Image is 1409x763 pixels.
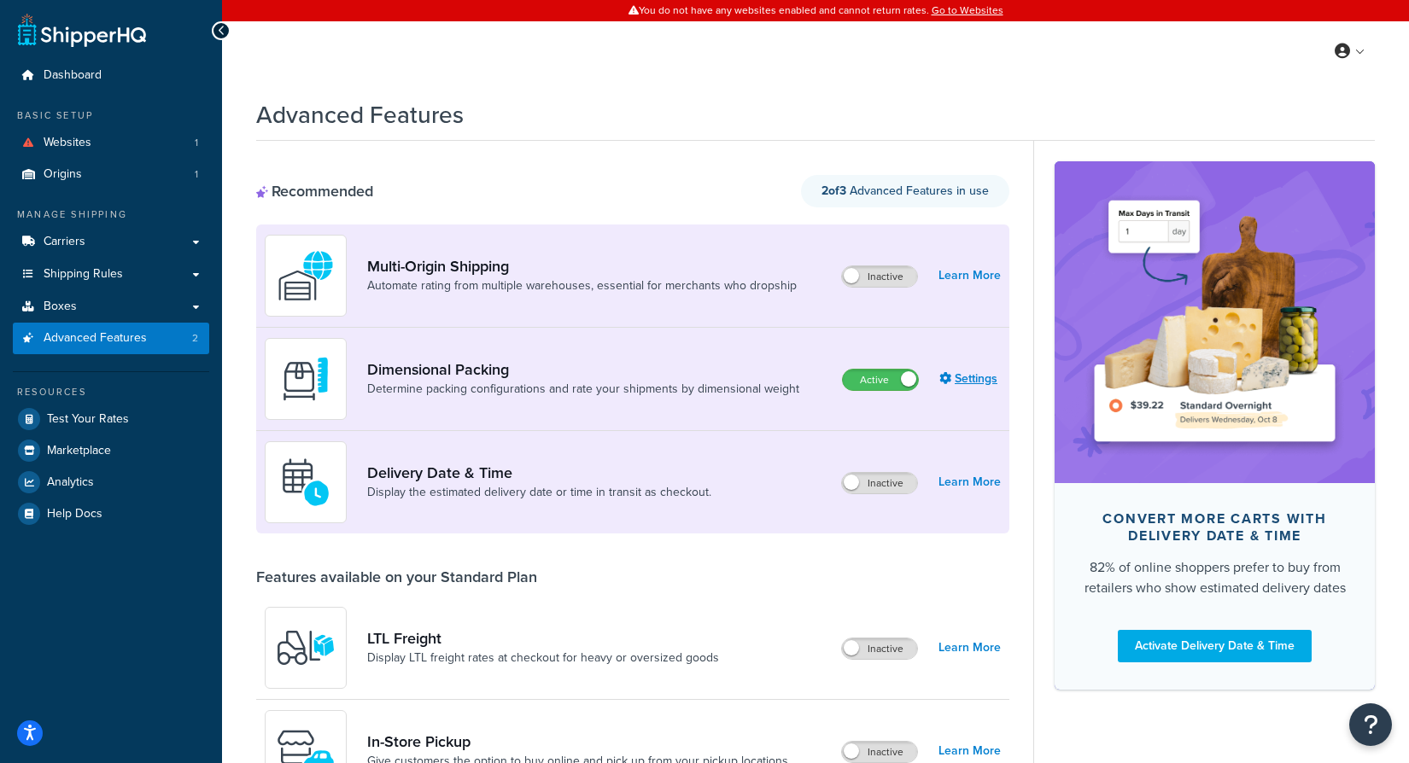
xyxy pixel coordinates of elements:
[195,136,198,150] span: 1
[13,159,209,190] li: Origins
[367,257,797,276] a: Multi-Origin Shipping
[47,412,129,427] span: Test Your Rates
[44,68,102,83] span: Dashboard
[13,127,209,159] a: Websites1
[13,323,209,354] li: Advanced Features
[13,60,209,91] a: Dashboard
[256,98,464,131] h1: Advanced Features
[1349,703,1392,746] button: Open Resource Center
[367,463,711,482] a: Delivery Date & Time
[192,331,198,346] span: 2
[276,246,336,306] img: WatD5o0RtDAAAAAElFTkSuQmCC
[938,470,1001,494] a: Learn More
[276,349,336,409] img: DTVBYsAAAAAASUVORK5CYII=
[47,475,94,490] span: Analytics
[44,267,123,282] span: Shipping Rules
[367,649,719,667] a: Display LTL freight rates at checkout for heavy or oversized goods
[932,3,1003,18] a: Go to Websites
[44,300,77,314] span: Boxes
[1118,630,1312,662] a: Activate Delivery Date & Time
[13,108,209,123] div: Basic Setup
[367,484,711,501] a: Display the estimated delivery date or time in transit as checkout.
[938,636,1001,660] a: Learn More
[44,167,82,182] span: Origins
[195,167,198,182] span: 1
[842,638,917,659] label: Inactive
[13,259,209,290] a: Shipping Rules
[939,367,1001,391] a: Settings
[938,739,1001,763] a: Learn More
[44,235,85,249] span: Carriers
[13,467,209,498] a: Analytics
[843,370,918,390] label: Active
[367,732,788,751] a: In-Store Pickup
[1082,510,1348,545] div: Convert more carts with delivery date & time
[842,266,917,287] label: Inactive
[13,207,209,222] div: Manage Shipping
[13,435,209,466] a: Marketplace
[256,568,537,586] div: Features available on your Standard Plan
[44,331,147,346] span: Advanced Features
[276,452,336,512] img: gfkeb5ejjkALwAAAABJRU5ErkJggg==
[13,498,209,529] a: Help Docs
[44,136,91,150] span: Websites
[367,360,799,379] a: Dimensional Packing
[367,629,719,648] a: LTL Freight
[367,277,797,294] a: Automate rating from multiple warehouses, essential for merchants who dropship
[821,182,846,200] strong: 2 of 3
[47,444,111,458] span: Marketplace
[1082,557,1348,598] div: 82% of online shoppers prefer to buy from retailers who show estimated delivery dates
[47,507,102,521] span: Help Docs
[13,385,209,399] div: Resources
[842,742,917,762] label: Inactive
[256,182,373,201] div: Recommended
[367,381,799,398] a: Determine packing configurations and rate your shipments by dimensional weight
[13,404,209,434] a: Test Your Rates
[13,226,209,258] a: Carriers
[276,618,336,678] img: y79ZsPf0fXUFUhFXDzUgf+ktZg5F2+ohG75+v3d2s1D9TjoU8PiyCIluIjV41seZevKCRuEjTPPOKHJsQcmKCXGdfprl3L4q7...
[1080,187,1349,457] img: feature-image-ddt-36eae7f7280da8017bfb280eaccd9c446f90b1fe08728e4019434db127062ab4.png
[13,291,209,323] a: Boxes
[842,473,917,493] label: Inactive
[938,264,1001,288] a: Learn More
[821,182,989,200] span: Advanced Features in use
[13,323,209,354] a: Advanced Features2
[13,159,209,190] a: Origins1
